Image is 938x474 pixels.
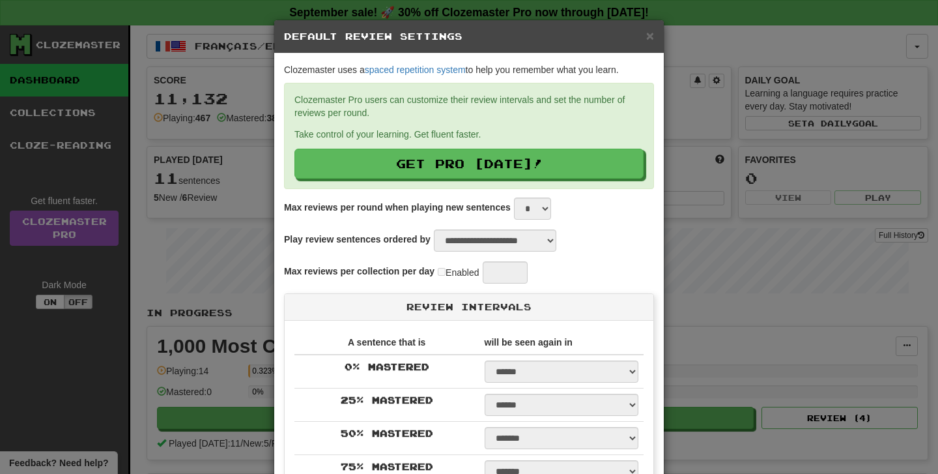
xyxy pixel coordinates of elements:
label: 75 % Mastered [341,460,433,473]
a: spaced repetition system [365,65,466,75]
th: A sentence that is [294,331,479,355]
button: Close [646,29,654,42]
div: Review Intervals [285,294,653,321]
div: Clozemaster Pro users can customize their review intervals and set the number of reviews per round. [294,93,644,119]
label: 50 % Mastered [341,427,433,440]
label: 25 % Mastered [341,394,433,407]
a: Get Pro [DATE]! [294,149,644,179]
h5: Default Review Settings [284,30,654,43]
div: Take control of your learning. Get fluent faster. [294,128,644,141]
label: 0 % Mastered [345,361,429,374]
label: Play review sentences ordered by [284,233,431,246]
span: × [646,28,654,43]
label: Max reviews per round when playing new sentences [284,201,511,214]
label: Enabled [438,265,479,279]
label: Max reviews per collection per day [284,265,434,278]
p: Clozemaster uses a to help you remember what you learn. [284,63,654,76]
input: Enabled [438,268,446,276]
th: will be seen again in [479,331,644,355]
